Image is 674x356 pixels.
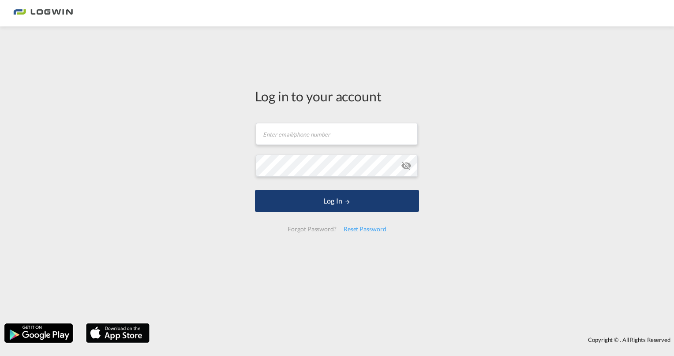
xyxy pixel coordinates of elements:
[13,4,73,23] img: 2761ae10d95411efa20a1f5e0282d2d7.png
[255,190,419,212] button: LOGIN
[154,332,674,347] div: Copyright © . All Rights Reserved
[85,323,150,344] img: apple.png
[340,221,390,237] div: Reset Password
[4,323,74,344] img: google.png
[255,87,419,105] div: Log in to your account
[401,160,412,171] md-icon: icon-eye-off
[284,221,340,237] div: Forgot Password?
[256,123,418,145] input: Enter email/phone number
